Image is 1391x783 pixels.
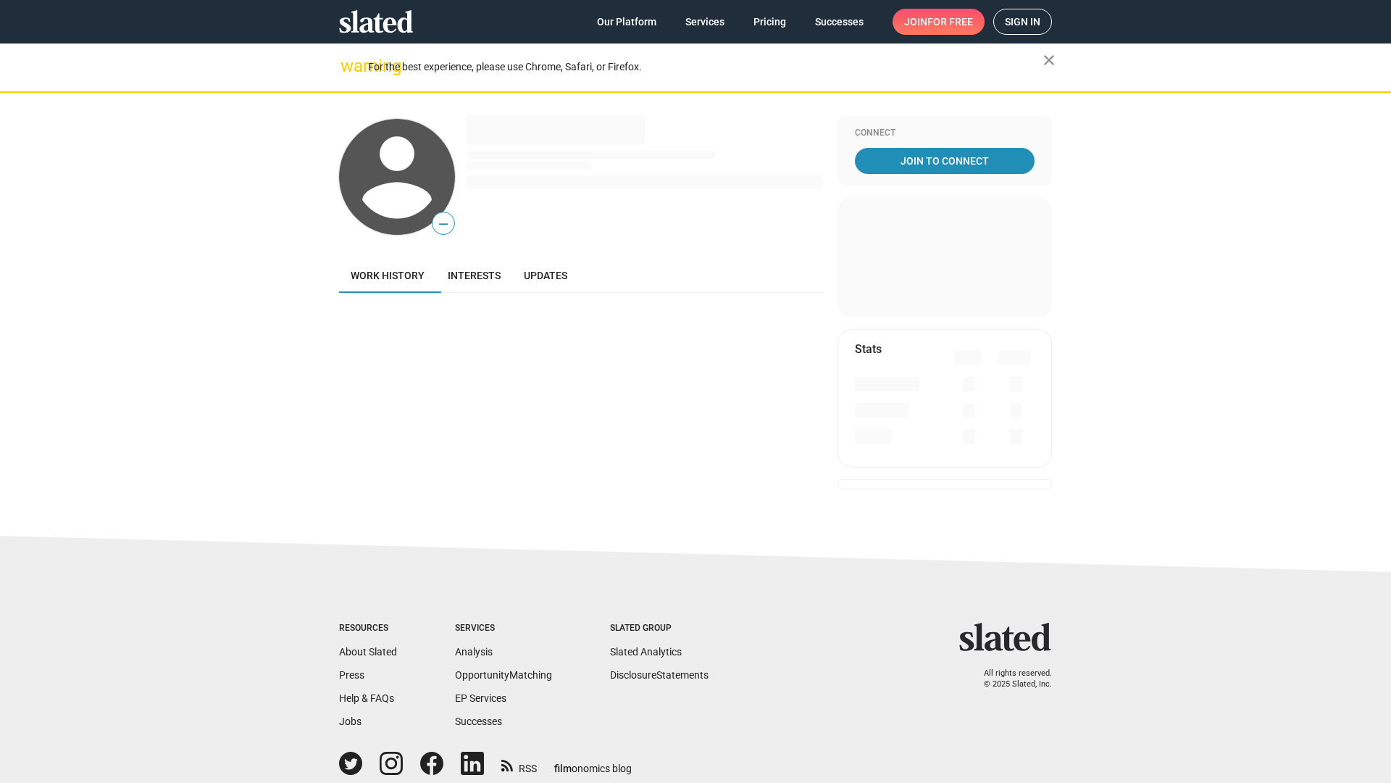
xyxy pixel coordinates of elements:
a: OpportunityMatching [455,669,552,681]
span: Pricing [753,9,786,35]
div: Slated Group [610,623,709,634]
mat-icon: warning [341,57,358,75]
a: About Slated [339,646,397,658]
span: Successes [815,9,864,35]
a: Interests [436,258,512,293]
span: Services [685,9,724,35]
a: Pricing [742,9,798,35]
div: For the best experience, please use Chrome, Safari, or Firefox. [368,57,1043,77]
a: Jobs [339,716,362,727]
a: Analysis [455,646,493,658]
div: Connect [855,128,1035,139]
a: Successes [803,9,875,35]
a: RSS [501,753,537,776]
span: — [433,215,454,233]
a: Work history [339,258,436,293]
div: Resources [339,623,397,634]
span: Sign in [1005,9,1040,34]
mat-card-title: Stats [855,341,882,357]
a: Our Platform [585,9,668,35]
span: Updates [524,270,567,281]
a: Successes [455,716,502,727]
a: EP Services [455,692,506,704]
p: All rights reserved. © 2025 Slated, Inc. [969,668,1052,689]
a: Press [339,669,364,681]
a: Services [674,9,736,35]
a: DisclosureStatements [610,669,709,681]
a: Join To Connect [855,148,1035,174]
a: Help & FAQs [339,692,394,704]
a: Joinfor free [893,9,985,35]
span: film [554,763,572,774]
a: Slated Analytics [610,646,682,658]
span: Work history [351,270,425,281]
mat-icon: close [1040,51,1058,69]
span: Our Platform [597,9,656,35]
span: Join To Connect [858,148,1032,174]
a: filmonomics blog [554,750,632,776]
a: Sign in [993,9,1052,35]
div: Services [455,623,552,634]
span: Join [904,9,973,35]
span: Interests [448,270,501,281]
span: for free [927,9,973,35]
a: Updates [512,258,579,293]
